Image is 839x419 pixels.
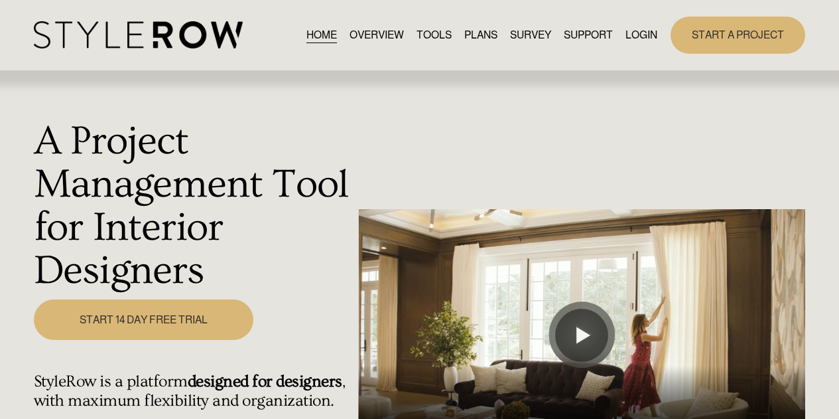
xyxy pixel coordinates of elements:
[625,26,657,44] a: LOGIN
[34,372,352,411] h4: StyleRow is a platform , with maximum flexibility and organization.
[564,27,613,43] span: SUPPORT
[417,26,452,44] a: TOOLS
[464,26,497,44] a: PLANS
[188,372,342,391] strong: designed for designers
[306,26,337,44] a: HOME
[350,26,404,44] a: OVERVIEW
[671,17,805,53] a: START A PROJECT
[34,299,254,340] a: START 14 DAY FREE TRIAL
[34,21,243,48] img: StyleRow
[510,26,551,44] a: SURVEY
[564,26,613,44] a: folder dropdown
[555,309,608,362] button: Play
[34,120,352,292] h1: A Project Management Tool for Interior Designers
